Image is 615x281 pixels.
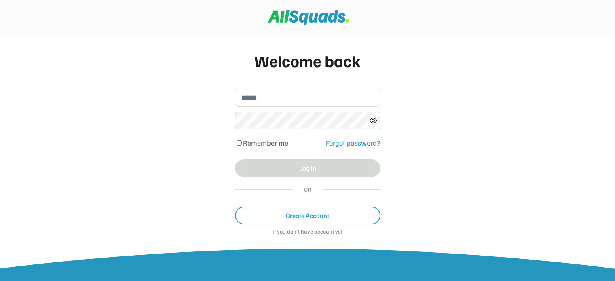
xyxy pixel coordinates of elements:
div: Forgot password? [326,137,380,148]
img: Squad%20Logo.svg [268,10,349,25]
button: Create Account [235,207,380,224]
label: Remember me [243,138,288,147]
div: Welcome back [235,49,380,73]
div: If you don't have account yet [235,228,380,237]
div: OR [300,185,315,194]
button: Log in [235,159,380,177]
